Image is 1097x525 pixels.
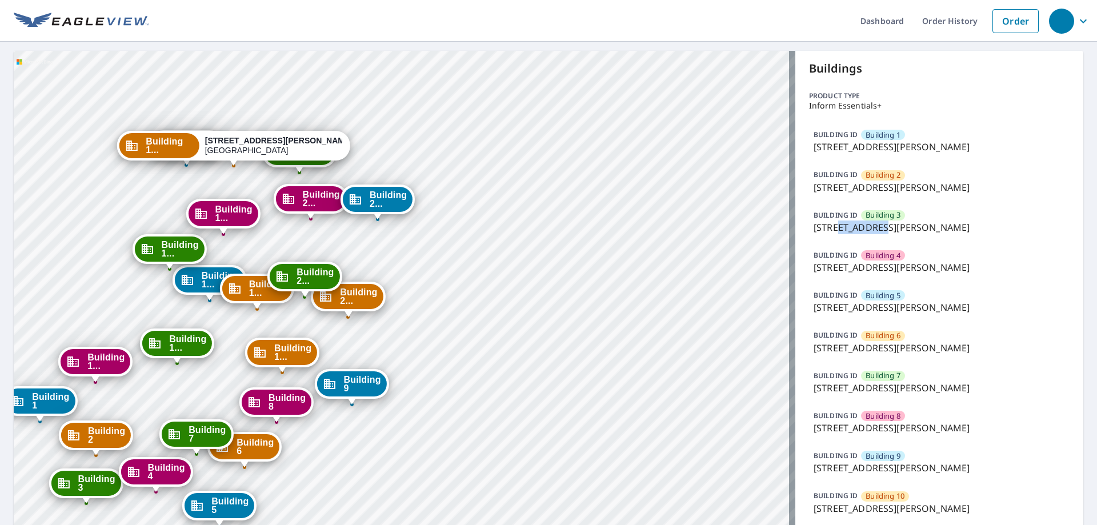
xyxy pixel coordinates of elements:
p: BUILDING ID [814,250,858,260]
p: BUILDING ID [814,130,858,139]
div: Dropped pin, building Building 23, Commercial property, 4001 Anderson Road Nashville, TN 37217 [267,262,342,297]
span: Building 10 [866,491,904,502]
p: BUILDING ID [814,371,858,380]
span: Building 1... [215,205,252,222]
div: Dropped pin, building Building 2, Commercial property, 4001 Anderson Road Nashville, TN 37217 [59,420,133,456]
p: [STREET_ADDRESS][PERSON_NAME] [814,461,1065,475]
p: [STREET_ADDRESS][PERSON_NAME] [814,421,1065,435]
p: BUILDING ID [814,170,858,179]
p: [STREET_ADDRESS][PERSON_NAME] [814,261,1065,274]
p: [STREET_ADDRESS][PERSON_NAME] [814,381,1065,395]
img: EV Logo [14,13,149,30]
span: Building 1... [87,353,125,370]
span: Building 1... [274,344,311,361]
div: Dropped pin, building Building 7, Commercial property, 4001 Anderson Road Nashville, TN 37217 [159,419,234,455]
span: Building 2... [303,190,340,207]
div: Dropped pin, building Building 4, Commercial property, 4001 Anderson Road Nashville, TN 37217 [118,457,193,492]
span: Building 1 [866,130,900,141]
div: Dropped pin, building Building 20, Commercial property, 4001 Anderson Road Nashville, TN 37217 [274,184,348,219]
span: Building 4 [866,250,900,261]
span: Building 9 [344,375,381,392]
p: [STREET_ADDRESS][PERSON_NAME] [814,140,1065,154]
span: Building 5 [866,290,900,301]
span: Building 2... [340,288,377,305]
span: Building 8 [866,411,900,422]
span: Building 2 [88,427,125,444]
span: Building 1... [169,335,206,352]
div: Dropped pin, building Building 1, Commercial property, 4001 Anderson Road Nashville, TN 37217 [3,386,77,422]
p: BUILDING ID [814,451,858,460]
span: Building 3 [866,210,900,221]
span: Building 6 [866,330,900,341]
p: Buildings [809,60,1070,77]
div: Dropped pin, building Building 8, Commercial property, 4001 Anderson Road Nashville, TN 37217 [239,387,314,423]
p: [STREET_ADDRESS][PERSON_NAME] [814,341,1065,355]
span: Building 1 [32,392,69,410]
span: Building 1... [146,137,193,154]
p: [STREET_ADDRESS][PERSON_NAME] [814,300,1065,314]
p: [STREET_ADDRESS][PERSON_NAME] [814,221,1065,234]
div: Dropped pin, building Building 3, Commercial property, 4001 Anderson Road Nashville, TN 37217 [49,468,123,504]
span: Building 7 [189,426,226,443]
div: Dropped pin, building Building 10, Commercial property, 4001 Anderson Road Nashville, TN 37217 [245,338,319,373]
div: Dropped pin, building Building 6, Commercial property, 4001 Anderson Road Nashville, TN 37217 [207,432,282,467]
div: Dropped pin, building Building 22, Commercial property, 4001 Anderson Road Nashville, TN 37217 [311,282,385,317]
span: Building 5 [211,497,249,514]
p: BUILDING ID [814,290,858,300]
span: Building 3 [78,475,115,492]
p: BUILDING ID [814,491,858,500]
div: Dropped pin, building Building 11, Commercial property, 4001 Anderson Road Nashville, TN 37217 [140,328,214,364]
span: Building 7 [866,370,900,381]
span: Building 1... [161,241,198,258]
p: BUILDING ID [814,210,858,220]
p: BUILDING ID [814,411,858,420]
div: Dropped pin, building Building 21, Commercial property, 4001 Anderson Road Nashville, TN 37217 [341,185,415,220]
div: Dropped pin, building Building 15, Commercial property, 4001 Anderson Road Nashville, TN 37217 [132,234,206,270]
p: [STREET_ADDRESS][PERSON_NAME] [814,502,1065,515]
div: Dropped pin, building Building 9, Commercial property, 4001 Anderson Road Nashville, TN 37217 [315,369,389,404]
p: Inform Essentials+ [809,101,1070,110]
div: Dropped pin, building Building 13, Commercial property, 4001 Anderson Road Nashville, TN 37217 [173,265,247,300]
div: [GEOGRAPHIC_DATA] [205,136,342,155]
strong: [STREET_ADDRESS][PERSON_NAME] [205,136,353,145]
div: Dropped pin, building Building 16, Commercial property, 4001 Anderson Road Nashville, TN 37217 [186,199,260,234]
span: Building 9 [866,451,900,462]
p: [STREET_ADDRESS][PERSON_NAME] [814,181,1065,194]
span: Building 8 [269,394,306,411]
span: Building 2 [866,170,900,181]
p: Product type [809,91,1070,101]
span: Building 1... [249,280,286,297]
span: Building 4 [147,463,185,480]
span: Building 6 [237,438,274,455]
div: Dropped pin, building Building 12, Commercial property, 4001 Anderson Road Nashville, TN 37217 [58,347,133,382]
span: Building 2... [297,268,334,285]
span: Building 2... [370,191,407,208]
a: Order [992,9,1039,33]
div: Dropped pin, building Building 14, Commercial property, 4001 Anderson Road Nashville, TN 37217 [220,274,294,309]
p: BUILDING ID [814,330,858,340]
span: Building 1... [202,271,239,288]
div: Dropped pin, building Building 18, Commercial property, 4001 Anderson Road Nashville, TN 37217 [117,131,350,166]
